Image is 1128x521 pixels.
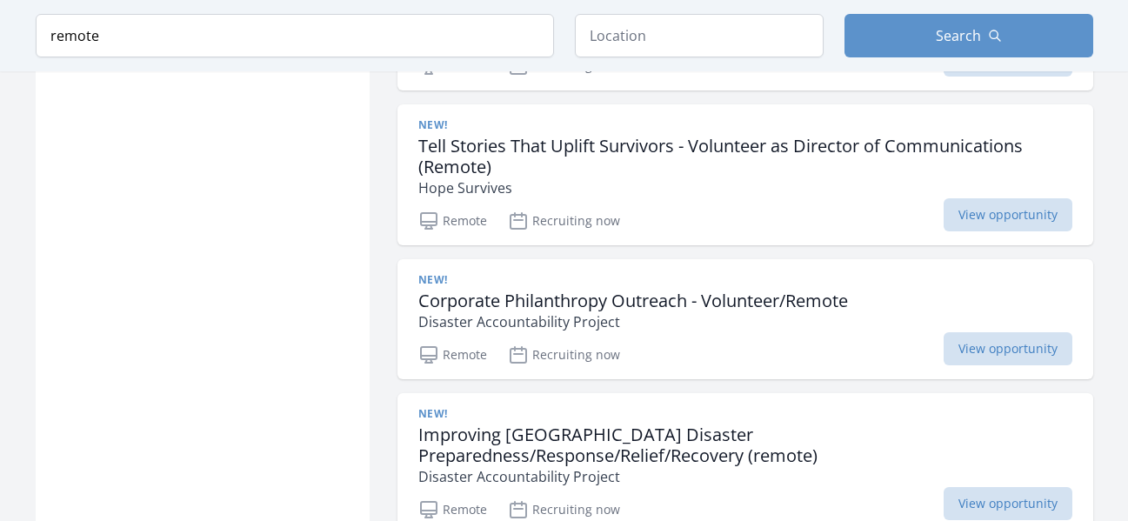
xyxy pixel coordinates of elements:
span: View opportunity [944,198,1072,231]
span: View opportunity [944,487,1072,520]
p: Recruiting now [508,499,620,520]
p: Remote [418,210,487,231]
p: Disaster Accountability Project [418,466,1072,487]
p: Remote [418,344,487,365]
p: Recruiting now [508,210,620,231]
a: New! Tell Stories That Uplift Survivors - Volunteer as Director of Communications (Remote) Hope S... [397,104,1093,245]
span: New! [418,407,448,421]
p: Recruiting now [508,344,620,365]
h3: Tell Stories That Uplift Survivors - Volunteer as Director of Communications (Remote) [418,136,1072,177]
span: View opportunity [944,332,1072,365]
h3: Improving [GEOGRAPHIC_DATA] Disaster Preparedness/Response/Relief/Recovery (remote) [418,424,1072,466]
p: Remote [418,499,487,520]
span: New! [418,273,448,287]
input: Location [575,14,824,57]
a: New! Corporate Philanthropy Outreach - Volunteer/Remote Disaster Accountability Project Remote Re... [397,259,1093,379]
p: Disaster Accountability Project [418,311,848,332]
input: Keyword [36,14,554,57]
span: Search [936,25,981,46]
span: New! [418,118,448,132]
h3: Corporate Philanthropy Outreach - Volunteer/Remote [418,291,848,311]
button: Search [844,14,1093,57]
p: Hope Survives [418,177,1072,198]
